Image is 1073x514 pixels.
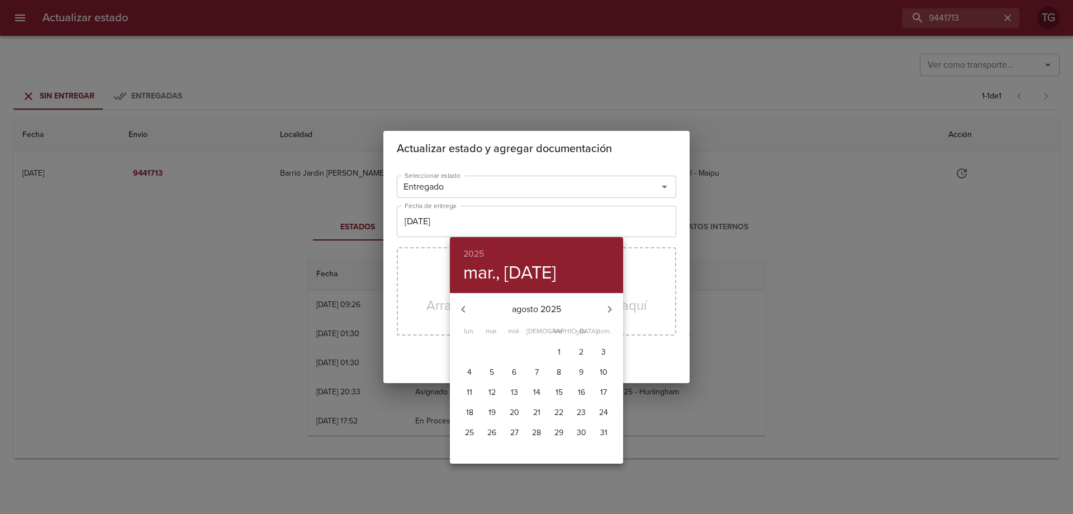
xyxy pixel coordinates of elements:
button: 31 [594,423,614,444]
button: 25 [459,423,479,444]
button: 10 [594,363,614,383]
p: 26 [487,427,496,438]
button: 6 [504,363,524,383]
p: 27 [510,427,519,438]
button: 1 [549,343,569,363]
button: 12 [482,383,502,403]
button: 30 [571,423,591,444]
button: 15 [549,383,569,403]
p: 15 [556,387,563,398]
button: 7 [526,363,547,383]
p: 23 [577,407,586,418]
p: agosto 2025 [477,303,596,316]
button: 4 [459,363,479,383]
p: 8 [557,367,561,378]
p: 6 [512,367,516,378]
p: 16 [578,387,585,398]
button: mar., [DATE] [463,262,556,284]
p: 13 [511,387,518,398]
button: 13 [504,383,524,403]
p: 5 [490,367,494,378]
button: 5 [482,363,502,383]
button: 17 [594,383,614,403]
button: 22 [549,403,569,423]
p: 31 [600,427,607,438]
button: 19 [482,403,502,423]
p: 24 [599,407,608,418]
span: dom. [594,326,614,337]
p: 12 [488,387,496,398]
button: 20 [504,403,524,423]
button: 9 [571,363,591,383]
p: 28 [532,427,541,438]
p: 29 [554,427,563,438]
button: 24 [594,403,614,423]
p: 4 [467,367,472,378]
button: 23 [571,403,591,423]
p: 22 [554,407,563,418]
p: 30 [577,427,586,438]
button: 8 [549,363,569,383]
p: 14 [533,387,540,398]
span: mié. [504,326,524,337]
p: 7 [535,367,539,378]
button: 2 [571,343,591,363]
button: 21 [526,403,547,423]
p: 25 [465,427,474,438]
button: 27 [504,423,524,444]
span: vie. [549,326,569,337]
p: 19 [488,407,496,418]
p: 3 [601,347,606,358]
p: 1 [558,347,561,358]
button: 3 [594,343,614,363]
p: 17 [600,387,607,398]
p: 21 [533,407,540,418]
button: 26 [482,423,502,444]
span: mar. [482,326,502,337]
button: 28 [526,423,547,444]
button: 11 [459,383,479,403]
button: 2025 [463,246,484,262]
p: 2 [579,347,583,358]
span: sáb. [571,326,591,337]
button: 29 [549,423,569,444]
button: 16 [571,383,591,403]
p: 20 [510,407,519,418]
p: 9 [579,367,583,378]
button: 14 [526,383,547,403]
button: 18 [459,403,479,423]
span: lun. [459,326,479,337]
p: 10 [600,367,607,378]
span: [DEMOGRAPHIC_DATA]. [526,326,547,337]
p: 18 [466,407,473,418]
p: 11 [467,387,472,398]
